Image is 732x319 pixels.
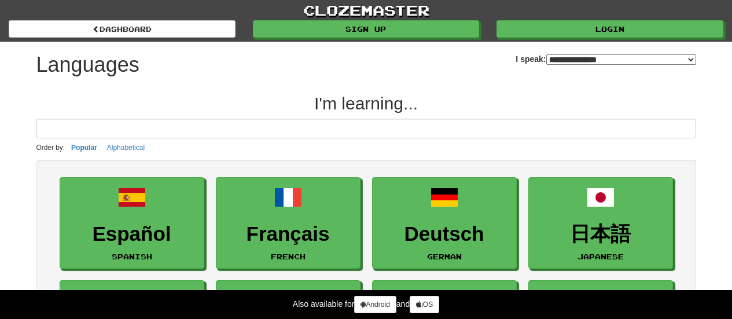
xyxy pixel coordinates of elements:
[112,252,152,261] small: Spanish
[9,20,236,38] a: dashboard
[66,223,198,245] h3: Español
[104,141,148,154] button: Alphabetical
[36,53,139,76] h1: Languages
[68,141,101,154] button: Popular
[535,223,667,245] h3: 日本語
[546,54,696,65] select: I speak:
[378,223,510,245] h3: Deutsch
[253,20,480,38] a: Sign up
[528,177,673,269] a: 日本語Japanese
[496,20,723,38] a: Login
[577,252,624,261] small: Japanese
[222,223,354,245] h3: Français
[354,296,396,313] a: Android
[516,53,696,65] label: I speak:
[216,177,361,269] a: FrançaisFrench
[427,252,462,261] small: German
[36,144,65,152] small: Order by:
[60,177,204,269] a: EspañolSpanish
[36,94,696,113] h2: I'm learning...
[372,177,517,269] a: DeutschGerman
[271,252,306,261] small: French
[410,296,439,313] a: iOS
